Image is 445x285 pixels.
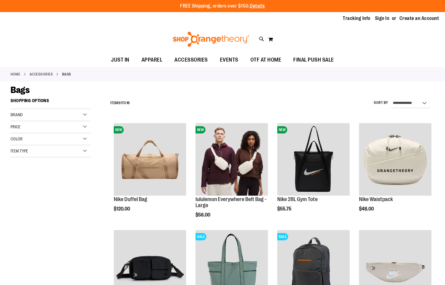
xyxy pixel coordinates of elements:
[375,15,389,22] a: Sign In
[192,120,271,233] div: product
[114,126,124,133] span: NEW
[114,206,131,212] span: $120.00
[105,53,135,67] a: JUST IN
[250,53,281,67] span: OTF AT HOME
[168,53,214,67] a: ACCESSORIES
[11,124,21,129] span: Price
[114,196,147,202] a: Nike Duffel Bag
[11,95,91,109] strong: Shopping Options
[62,72,71,77] strong: Bags
[126,101,130,105] span: 16
[11,149,28,153] span: Item Type
[356,120,434,227] div: product
[359,123,431,197] a: Nike Waistpack
[141,53,163,67] span: APPAREL
[30,72,53,77] a: ACCESSORIES
[293,53,334,67] span: FINAL PUSH SALE
[195,126,205,133] span: NEW
[111,120,189,227] div: product
[214,53,244,67] a: EVENTS
[274,120,353,227] div: product
[277,233,288,240] span: SALE
[287,53,340,67] a: FINAL PUSH SALE
[110,98,130,108] h2: Items to
[220,53,238,67] span: EVENTS
[359,206,375,212] span: $48.00
[359,123,431,196] img: Nike Waistpack
[195,123,268,197] a: lululemon Everywhere Belt Bag - LargeNEW
[277,196,318,202] a: Nike 28L Gym Tote
[399,15,439,22] a: Create an Account
[250,3,265,9] a: Details
[11,112,23,117] span: Brand
[114,123,186,197] a: Nike Duffel BagNEW
[195,196,266,208] a: lululemon Everywhere Belt Bag - Large
[11,72,20,77] a: Home
[180,3,265,10] p: FREE Shipping, orders over $150.
[111,53,129,67] span: JUST IN
[195,233,206,240] span: SALE
[244,53,288,67] a: OTF AT HOME
[277,123,350,196] img: Nike 28L Gym Tote
[135,53,169,67] a: APPAREL
[114,123,186,196] img: Nike Duffel Bag
[11,85,30,95] span: Bags
[172,32,250,47] img: Shop Orangetheory
[277,123,350,197] a: Nike 28L Gym ToteNEW
[174,53,208,67] span: ACCESSORIES
[277,126,287,133] span: NEW
[195,212,211,218] span: $56.00
[374,100,388,105] label: Sort By
[11,136,23,141] span: Color
[120,101,122,105] span: 1
[277,206,292,212] span: $55.75
[195,123,268,196] img: lululemon Everywhere Belt Bag - Large
[359,196,393,202] a: Nike Waistpack
[343,15,370,22] a: Tracking Info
